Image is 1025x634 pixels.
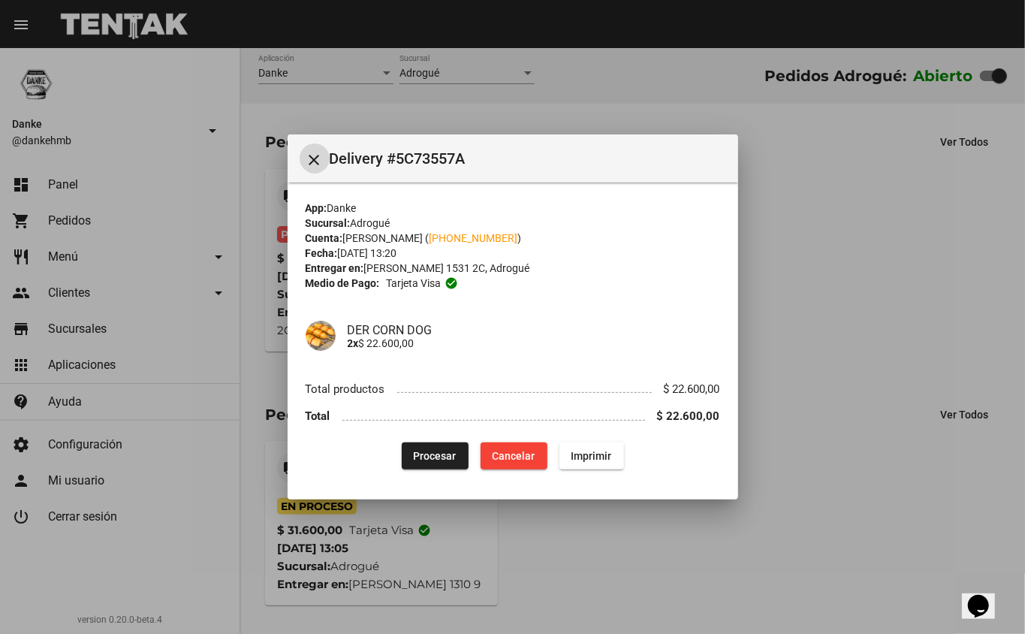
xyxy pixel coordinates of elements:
button: Cancelar [481,442,547,469]
strong: App: [306,202,327,214]
div: Adrogué [306,216,720,231]
span: Imprimir [571,450,612,462]
img: 0a44530d-f050-4a3a-9d7f-6ed94349fcf6.png [306,321,336,351]
button: Procesar [402,442,469,469]
p: $ 22.600,00 [348,337,720,349]
mat-icon: Cerrar [306,151,324,169]
strong: Entregar en: [306,262,364,274]
mat-icon: check_circle [445,276,458,290]
li: Total $ 22.600,00 [306,403,720,430]
span: Procesar [414,450,457,462]
div: Danke [306,201,720,216]
iframe: chat widget [962,574,1010,619]
span: Delivery #5C73557A [330,146,726,171]
div: [PERSON_NAME] ( ) [306,231,720,246]
div: [PERSON_NAME] 1531 2C, Adrogué [306,261,720,276]
strong: Medio de Pago: [306,276,380,291]
button: Cerrar [300,143,330,174]
strong: Cuenta: [306,232,343,244]
div: [DATE] 13:20 [306,246,720,261]
b: 2x [348,337,359,349]
strong: Sucursal: [306,217,351,229]
span: Tarjeta visa [386,276,441,291]
span: Cancelar [493,450,535,462]
li: Total productos $ 22.600,00 [306,375,720,403]
button: Imprimir [559,442,624,469]
a: [PHONE_NUMBER] [430,232,518,244]
h4: DER CORN DOG [348,323,720,337]
strong: Fecha: [306,247,338,259]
